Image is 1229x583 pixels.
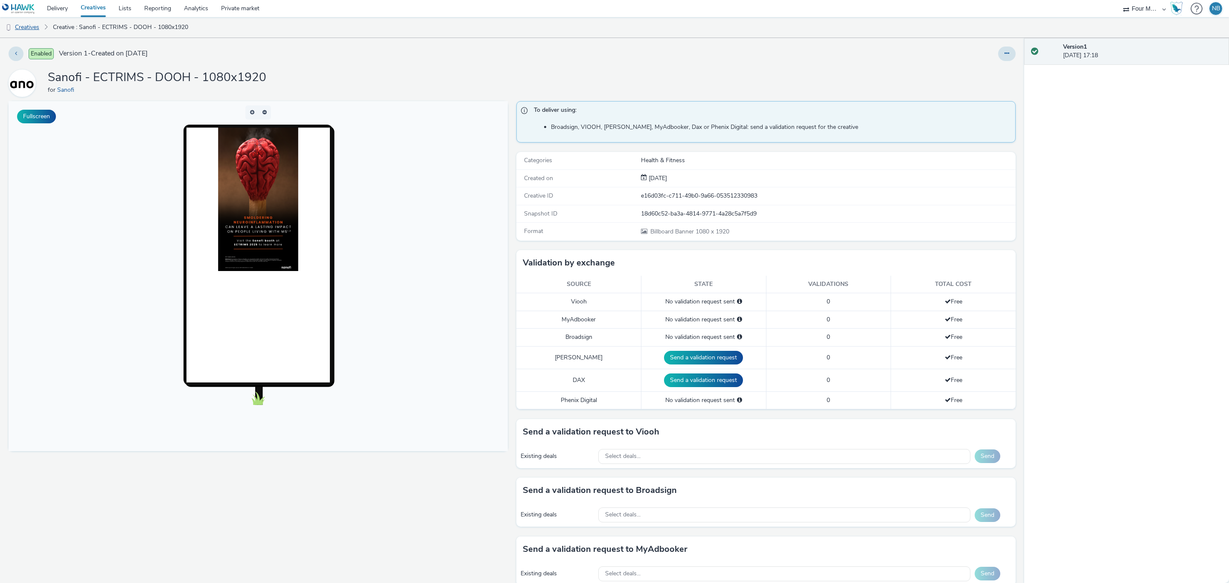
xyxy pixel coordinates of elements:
[524,210,557,218] span: Snapshot ID
[1170,2,1186,15] a: Hawk Academy
[534,106,1007,117] span: To deliver using:
[605,453,641,460] span: Select deals...
[1212,2,1220,15] div: NB
[57,86,78,94] a: Sanofi
[10,71,35,96] img: Sanofi
[827,333,830,341] span: 0
[664,373,743,387] button: Send a validation request
[945,333,962,341] span: Free
[647,174,667,182] span: [DATE]
[975,567,1000,580] button: Send
[521,569,594,578] div: Existing deals
[49,17,192,38] a: Creative : Sanofi - ECTRIMS - DOOH - 1080x1920
[891,276,1016,293] th: Total cost
[827,396,830,404] span: 0
[523,543,687,556] h3: Send a validation request to MyAdbooker
[945,297,962,306] span: Free
[641,210,1015,218] div: 18d60c52-ba3a-4814-9771-4a28c5a7f5d9
[664,351,743,364] button: Send a validation request
[1063,43,1087,51] strong: Version 1
[2,3,35,14] img: undefined Logo
[945,315,962,324] span: Free
[516,276,641,293] th: Source
[524,156,552,164] span: Categories
[975,508,1000,522] button: Send
[945,376,962,384] span: Free
[516,293,641,311] td: Viooh
[210,26,290,170] img: Advertisement preview
[827,297,830,306] span: 0
[17,110,56,123] button: Fullscreen
[48,70,266,86] h1: Sanofi - ECTRIMS - DOOH - 1080x1920
[827,315,830,324] span: 0
[605,570,641,577] span: Select deals...
[650,227,696,236] span: Billboard Banner
[516,311,641,328] td: MyAdbooker
[523,426,659,438] h3: Send a validation request to Viooh
[523,257,615,269] h3: Validation by exchange
[516,369,641,391] td: DAX
[641,276,766,293] th: State
[945,396,962,404] span: Free
[975,449,1000,463] button: Send
[1063,43,1222,60] div: [DATE] 17:18
[945,353,962,361] span: Free
[641,156,1015,165] div: Health & Fitness
[524,174,553,182] span: Created on
[1170,2,1183,15] img: Hawk Academy
[48,86,57,94] span: for
[605,511,641,519] span: Select deals...
[737,333,742,341] div: Please select a deal below and click on Send to send a validation request to Broadsign.
[737,315,742,324] div: Please select a deal below and click on Send to send a validation request to MyAdbooker.
[516,329,641,346] td: Broadsign
[523,484,677,497] h3: Send a validation request to Broadsign
[524,227,543,235] span: Format
[521,452,594,461] div: Existing deals
[641,192,1015,200] div: e16d03fc-c711-49b0-9a66-053512330983
[737,396,742,405] div: Please select a deal below and click on Send to send a validation request to Phenix Digital.
[516,391,641,409] td: Phenix Digital
[29,48,54,59] span: Enabled
[649,227,729,236] span: 1080 x 1920
[59,49,148,58] span: Version 1 - Created on [DATE]
[516,346,641,369] td: [PERSON_NAME]
[737,297,742,306] div: Please select a deal below and click on Send to send a validation request to Viooh.
[827,353,830,361] span: 0
[524,192,553,200] span: Creative ID
[9,79,39,87] a: Sanofi
[766,276,891,293] th: Validations
[646,396,762,405] div: No validation request sent
[4,23,13,32] img: dooh
[646,315,762,324] div: No validation request sent
[551,123,1011,131] li: Broadsign, VIOOH, [PERSON_NAME], MyAdbooker, Dax or Phenix Digital: send a validation request for...
[521,510,594,519] div: Existing deals
[647,174,667,183] div: Creation 11 September 2025, 17:18
[646,333,762,341] div: No validation request sent
[827,376,830,384] span: 0
[646,297,762,306] div: No validation request sent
